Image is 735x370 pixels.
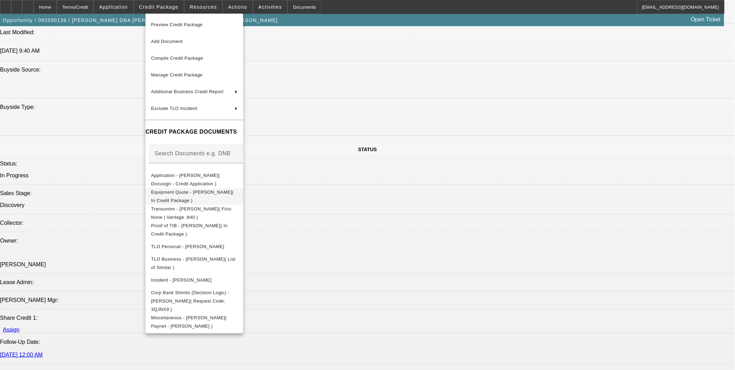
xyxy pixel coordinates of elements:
button: Miscellaneous - Andrew Mokoro( Paynet - andrew mokoro ) [145,313,243,330]
button: Equipment Quote - Andrew Mokoro( In Credit Package ) [145,188,243,205]
h4: CREDIT PACKAGE DOCUMENTS [145,128,243,136]
span: Proof of TIB - [PERSON_NAME]( In Credit Package ) [151,223,227,236]
span: Additional Business Credit Report [151,89,224,94]
span: TLO Business - [PERSON_NAME]( List of Similar ) [151,256,235,270]
button: TLO Personal - Mokoro, Andrew [145,238,243,255]
button: Transunion - Mokoro, Andrew( Fico: None | Vantage :840 ) [145,205,243,221]
button: Application - Andrew Mokoro( Docusign - Credit Application ) [145,171,243,188]
span: TLO Personal - [PERSON_NAME] [151,244,224,249]
button: Proof of TIB - Andrew Mokoro( In Credit Package ) [145,221,243,238]
button: TLO Business - Andrew Mokoro( List of Similar ) [145,255,243,272]
span: Manage Credit Package [151,72,203,77]
span: Corp Bank Stmnts (Decision Logic) - [PERSON_NAME]( Request Code: 3QJNX9 ) [151,290,229,312]
span: Transunion - [PERSON_NAME]( Fico: None | Vantage :840 ) [151,206,232,220]
span: Preview Credit Package [151,22,203,27]
span: Exclude TLO Incident [151,106,197,111]
span: Miscellaneous - [PERSON_NAME]( Paynet - [PERSON_NAME] ) [151,315,227,328]
button: Corp Bank Stmnts (Decision Logic) - Andrew Mokoro( Request Code: 3QJNX9 ) [145,288,243,313]
button: Incident - Mokoro, Andrew [145,272,243,288]
span: Application - [PERSON_NAME]( Docusign - Credit Application ) [151,172,220,186]
span: Compile Credit Package [151,55,203,61]
span: Equipment Quote - [PERSON_NAME]( In Credit Package ) [151,189,234,203]
span: Add Document [151,39,183,44]
mat-label: Search Documents e.g. DNB [155,150,231,156]
span: Incident - [PERSON_NAME] [151,277,212,282]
